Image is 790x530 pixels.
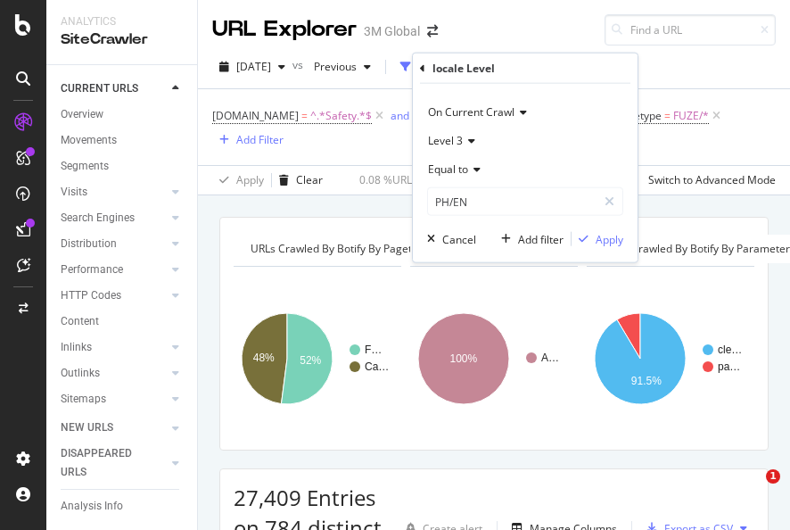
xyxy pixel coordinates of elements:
[251,241,430,256] span: URLs Crawled By Botify By pagetype
[449,352,477,365] text: 100%
[359,172,489,187] div: 0.08 % URLs ( 784 on 976K )
[365,344,382,356] text: F…
[234,281,397,436] svg: A chart.
[596,231,623,246] div: Apply
[410,281,573,436] svg: A chart.
[428,133,463,148] span: Level 3
[61,209,167,228] a: Search Engines
[61,497,185,516] a: Analysis Info
[427,25,438,37] div: arrow-right-arrow-left
[61,235,117,253] div: Distribution
[307,59,357,74] span: Previous
[61,418,113,437] div: NEW URLS
[420,230,476,248] button: Cancel
[61,29,183,50] div: SiteCrawler
[61,364,100,383] div: Outlinks
[212,14,357,45] div: URL Explorer
[272,166,323,195] button: Clear
[61,79,138,98] div: CURRENT URLS
[212,53,292,81] button: [DATE]
[61,390,106,409] div: Sitemaps
[61,286,167,305] a: HTTP Codes
[236,132,284,147] div: Add Filter
[236,59,271,74] span: 2025 Sep. 21st
[648,172,776,187] div: Switch to Advanced Mode
[212,108,299,123] span: [DOMAIN_NAME]
[391,107,409,124] button: and
[236,172,264,187] div: Apply
[365,360,389,373] text: Ca…
[61,131,117,150] div: Movements
[61,235,167,253] a: Distribution
[61,157,185,176] a: Segments
[518,231,564,246] div: Add filter
[364,22,420,40] div: 3M Global
[61,131,185,150] a: Movements
[729,469,772,512] iframe: Intercom live chat
[253,352,275,364] text: 48%
[605,14,776,46] input: Find a URL
[664,108,671,123] span: =
[310,104,372,128] span: ^.*Safety.*$
[61,261,167,279] a: Performance
[296,172,323,187] div: Clear
[718,360,740,373] text: pa…
[432,61,495,76] div: locale Level
[61,312,99,331] div: Content
[572,230,623,248] button: Apply
[718,344,742,356] text: cle…
[61,364,167,383] a: Outlinks
[61,157,109,176] div: Segments
[766,469,780,484] span: 1
[587,281,750,436] svg: A chart.
[494,230,564,248] button: Add filter
[61,444,167,482] a: DISAPPEARED URLS
[300,354,321,367] text: 52%
[61,418,167,437] a: NEW URLS
[541,352,559,364] text: A…
[393,53,519,81] button: 3 Filters Applied
[631,375,662,387] text: 91.5%
[61,79,167,98] a: CURRENT URLS
[61,286,121,305] div: HTTP Codes
[61,312,185,331] a: Content
[61,105,185,124] a: Overview
[307,53,378,81] button: Previous
[61,209,135,228] div: Search Engines
[61,338,92,357] div: Inlinks
[428,104,514,120] span: On Current Crawl
[61,497,123,516] div: Analysis Info
[442,231,476,246] div: Cancel
[61,183,167,202] a: Visits
[61,14,183,29] div: Analytics
[292,57,307,72] span: vs
[212,166,264,195] button: Apply
[61,444,151,482] div: DISAPPEARED URLS
[428,161,468,177] span: Equal to
[61,183,87,202] div: Visits
[247,235,457,263] h4: URLs Crawled By Botify By pagetype
[641,166,776,195] button: Switch to Advanced Mode
[61,390,167,409] a: Sitemaps
[61,338,167,357] a: Inlinks
[301,108,308,123] span: =
[391,108,409,123] div: and
[61,261,123,279] div: Performance
[61,105,103,124] div: Overview
[212,129,284,151] button: Add Filter
[673,104,709,128] span: FUZE/*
